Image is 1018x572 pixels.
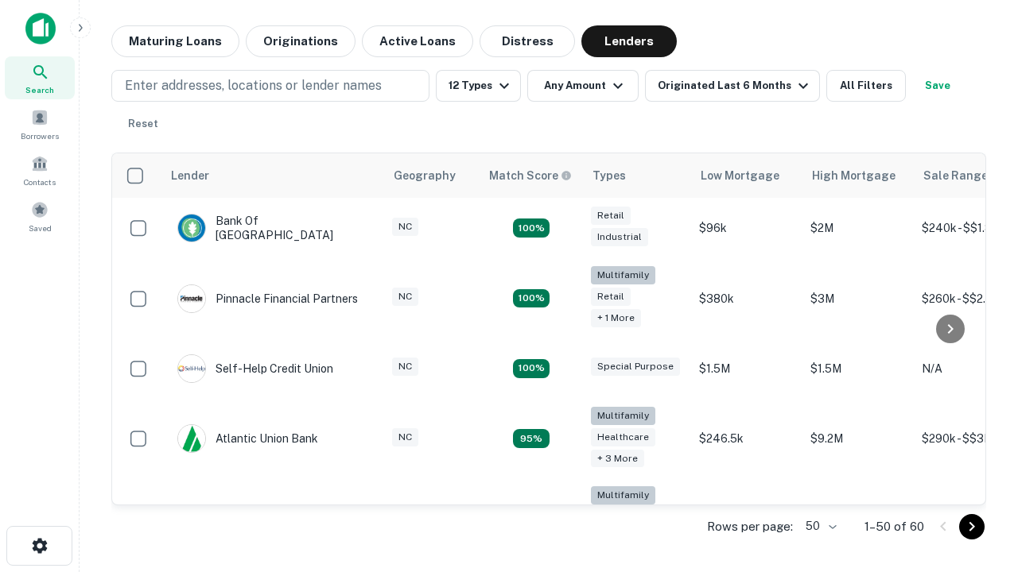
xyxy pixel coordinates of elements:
button: Any Amount [527,70,639,102]
div: Pinnacle Financial Partners [177,284,358,313]
button: Go to next page [959,514,985,539]
button: Distress [480,25,575,57]
p: Rows per page: [707,517,793,536]
div: + 3 more [591,450,644,468]
button: All Filters [826,70,906,102]
td: $96k [691,198,802,258]
div: Originated Last 6 Months [658,76,813,95]
span: Saved [29,222,52,234]
div: + 1 more [591,309,641,327]
button: Maturing Loans [111,25,239,57]
td: $3.2M [802,478,914,558]
button: Active Loans [362,25,473,57]
th: Types [583,153,691,198]
a: Borrowers [5,102,75,145]
p: Enter addresses, locations or lender names [125,76,382,95]
div: NC [392,428,418,446]
div: Retail [591,288,631,306]
div: Industrial [591,228,648,246]
button: Originated Last 6 Months [645,70,820,102]
div: Healthcare [591,428,655,446]
td: $246.5k [691,399,802,479]
td: $1.5M [691,338,802,399]
img: picture [178,425,205,452]
span: Search [25,83,54,96]
iframe: Chat Widget [938,394,1018,470]
td: $9.2M [802,399,914,479]
button: Lenders [581,25,677,57]
div: Matching Properties: 15, hasApolloMatch: undefined [513,218,550,238]
div: Self-help Credit Union [177,354,333,383]
div: Retail [591,207,631,225]
div: Atlantic Union Bank [177,424,318,453]
div: Capitalize uses an advanced AI algorithm to match your search with the best lender. The match sco... [489,167,572,184]
span: Contacts [24,176,56,188]
h6: Match Score [489,167,569,184]
td: $1.5M [802,338,914,399]
th: Lender [161,153,384,198]
p: 1–50 of 60 [865,517,924,536]
button: Reset [118,108,169,140]
div: Geography [394,166,456,185]
img: picture [178,214,205,242]
div: Lender [171,166,209,185]
div: NC [392,218,418,236]
td: $380k [691,258,802,338]
div: Matching Properties: 11, hasApolloMatch: undefined [513,359,550,378]
div: Multifamily [591,266,655,284]
img: picture [178,355,205,382]
img: capitalize-icon.png [25,13,56,44]
div: Sale Range [923,166,988,185]
td: $3M [802,258,914,338]
div: High Mortgage [812,166,896,185]
div: Special Purpose [591,357,680,376]
th: Capitalize uses an advanced AI algorithm to match your search with the best lender. The match sco... [480,153,583,198]
div: Bank Of [GEOGRAPHIC_DATA] [177,214,368,242]
th: Low Mortgage [691,153,802,198]
div: The Fidelity Bank [177,504,306,533]
a: Contacts [5,149,75,191]
th: High Mortgage [802,153,914,198]
div: NC [392,288,418,306]
th: Geography [384,153,480,198]
td: $246k [691,478,802,558]
div: 50 [799,515,839,538]
div: Types [593,166,626,185]
button: 12 Types [436,70,521,102]
div: Multifamily [591,407,655,425]
button: Originations [246,25,356,57]
button: Save your search to get updates of matches that match your search criteria. [912,70,963,102]
div: Low Mortgage [701,166,779,185]
div: NC [392,357,418,376]
div: Matching Properties: 17, hasApolloMatch: undefined [513,289,550,308]
div: Multifamily [591,486,655,504]
span: Borrowers [21,129,59,142]
td: $2M [802,198,914,258]
img: picture [178,285,205,312]
a: Saved [5,195,75,238]
a: Search [5,56,75,99]
div: Matching Properties: 9, hasApolloMatch: undefined [513,429,550,448]
button: Enter addresses, locations or lender names [111,70,429,102]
